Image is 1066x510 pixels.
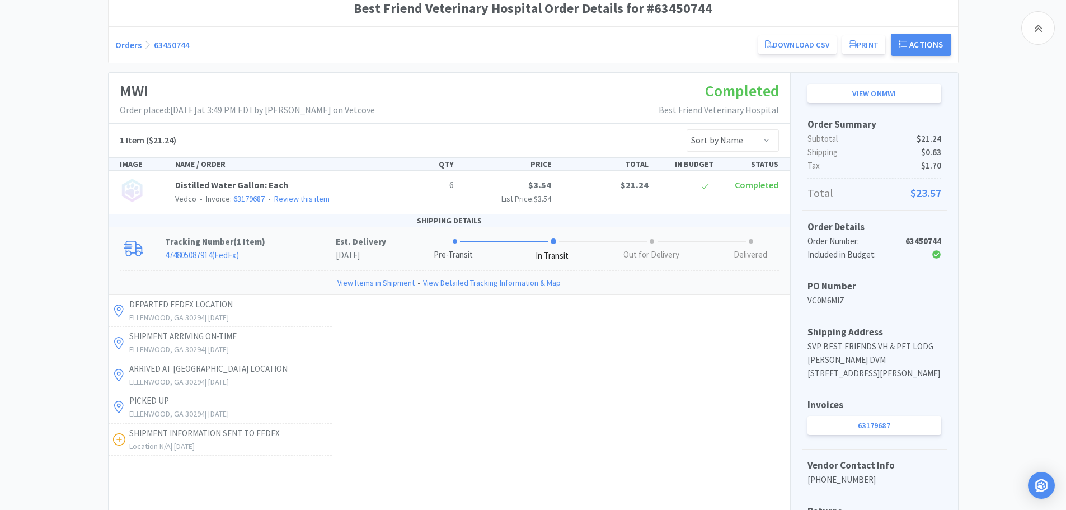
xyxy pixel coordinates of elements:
a: View Items in Shipment [337,277,415,289]
p: DEPARTED FEDEX LOCATION [129,298,329,311]
a: 63179687 [807,416,941,435]
a: View onMWI [807,84,941,103]
h5: Vendor Contact Info [807,458,941,473]
a: Download CSV [758,35,837,54]
a: 63179687 [233,194,265,204]
span: $1.70 [921,159,941,172]
button: Actions [891,34,951,56]
a: Review this item [274,194,330,204]
h5: Order Details [807,219,941,235]
p: ELLENWOOD, GA 30294 | [DATE] [129,376,329,388]
p: 6 [398,178,454,193]
div: NAME / ORDER [171,158,393,170]
div: Order Number: [807,235,896,248]
span: • [266,194,273,204]
a: Orders [115,39,142,50]
span: 1 Item [120,134,144,146]
h5: PO Number [807,279,941,294]
span: Completed [735,179,778,190]
span: Completed [705,81,779,101]
p: ARRIVED AT [GEOGRAPHIC_DATA] LOCATION [129,362,329,376]
span: Vedco [175,194,196,204]
span: $0.63 [921,146,941,159]
div: SHIPPING DETAILS [109,214,790,227]
h5: ($21.24) [120,133,176,148]
span: $21.24 [621,179,649,190]
p: Total [807,184,941,202]
span: $21.24 [917,132,941,146]
p: PICKED UP [129,394,329,408]
p: VC0M6MIZ [807,294,941,307]
h5: Order Summary [807,117,941,132]
div: Pre-Transit [434,249,473,261]
div: Delivered [734,249,767,261]
h5: Invoices [807,397,941,413]
div: In Transit [536,250,569,263]
p: Location N/A | [DATE] [129,440,329,452]
div: IMAGE [115,158,171,170]
span: Invoice: [196,194,265,204]
span: $3.54 [528,179,551,190]
a: Distilled Water Gallon: Each [175,179,288,190]
span: • [415,277,423,289]
button: Print [842,35,885,54]
a: View Detailed Tracking Information & Map [423,277,561,289]
p: ELLENWOOD, GA 30294 | [DATE] [129,311,329,324]
p: Tax [807,159,941,172]
p: ELLENWOOD, GA 30294 | [DATE] [129,408,329,420]
p: Est. Delivery [336,235,386,249]
p: SHIPMENT INFORMATION SENT TO FEDEX [129,427,329,440]
p: [DATE] [336,249,386,262]
p: Tracking Number ( ) [165,235,336,249]
span: • [198,194,204,204]
p: ELLENWOOD, GA 30294 | [DATE] [129,343,329,355]
div: Out for Delivery [623,249,679,261]
span: 1 Item [237,236,262,247]
p: Order placed: [DATE] at 3:49 PM EDT by [PERSON_NAME] on Vetcove [120,103,375,118]
div: Included in Budget: [807,248,896,261]
p: Subtotal [807,132,941,146]
div: PRICE [458,158,556,170]
p: [PHONE_NUMBER] [807,473,941,486]
p: SHIPMENT ARRIVING ON-TIME [129,330,329,343]
p: SVP BEST FRIENDS VH & PET LODG [PERSON_NAME] DVM [STREET_ADDRESS][PERSON_NAME] [807,340,941,380]
span: $23.57 [910,184,941,202]
a: 474805087914(FedEx) [165,250,239,260]
div: QTY [393,158,458,170]
strong: 63450744 [905,236,941,246]
span: $3.54 [534,194,551,204]
p: List Price: [463,193,551,205]
div: STATUS [718,158,783,170]
h5: Shipping Address [807,325,941,340]
div: Open Intercom Messenger [1028,472,1055,499]
img: no_image.png [120,178,144,203]
div: IN BUDGET [653,158,718,170]
h1: MWI [120,78,375,104]
p: Best Friend Veterinary Hospital [659,103,779,118]
div: TOTAL [556,158,653,170]
a: 63450744 [154,39,190,50]
p: Shipping [807,146,941,159]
